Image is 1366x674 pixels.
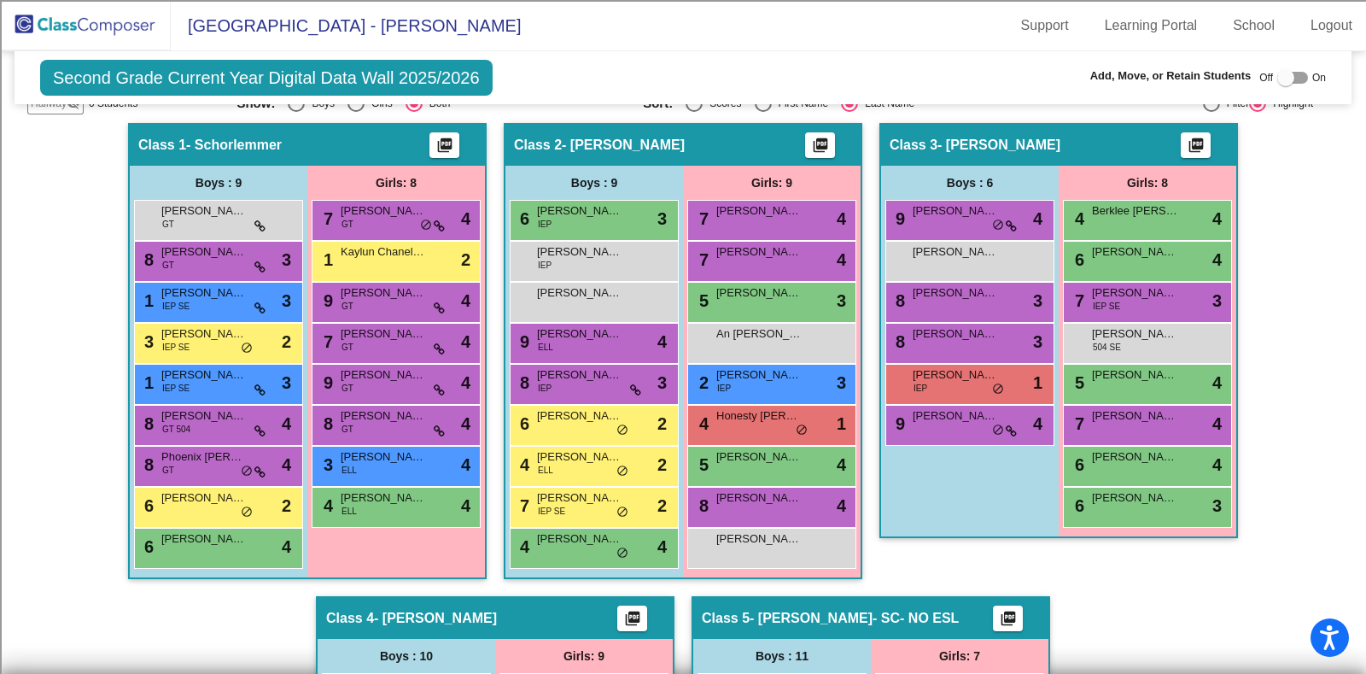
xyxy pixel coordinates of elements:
span: 4 [461,329,470,355]
span: 7 [695,209,709,228]
span: 4 [837,206,846,232]
span: 6 [1071,250,1084,269]
span: 3 [1033,329,1042,355]
span: [PERSON_NAME] [161,489,247,507]
div: Boys : 10 [318,639,495,673]
span: 4 [657,534,667,560]
span: IEP SE [162,300,190,313]
span: 4 [1033,411,1042,437]
span: 3 [837,370,846,396]
span: 4 [837,493,846,519]
span: Class 1 [138,137,186,154]
span: GT [341,341,353,354]
span: 2 [657,411,667,437]
span: [PERSON_NAME] [PERSON_NAME] [716,489,802,507]
span: Phoenix [PERSON_NAME] [161,448,247,466]
button: Print Students Details [993,606,1023,631]
span: 1 [140,291,154,310]
span: GT [341,300,353,313]
span: 3 [1212,288,1222,314]
span: 6 [516,414,529,433]
span: 1 [1033,370,1042,396]
span: ELL [538,341,553,354]
span: 3 [1033,288,1042,314]
div: Visual Art [7,317,1359,332]
span: 2 [657,493,667,519]
div: Girls: 8 [1059,166,1236,200]
span: do_not_disturb_alt [241,506,253,519]
span: [PERSON_NAME] [1092,325,1177,343]
span: [PERSON_NAME] [PERSON_NAME] [341,202,426,220]
div: TODO: put dlg title [7,332,1359,348]
span: 7 [1071,414,1084,433]
span: do_not_disturb_alt [992,219,1004,232]
span: 4 [837,452,846,478]
div: Journal [7,255,1359,271]
span: [PERSON_NAME] [537,530,622,548]
span: [PERSON_NAME] [537,448,622,466]
span: [PERSON_NAME] [913,325,998,343]
span: Class 3 [890,137,937,154]
span: 7 [319,209,333,228]
div: Move to ... [7,442,1359,458]
span: 2 [461,247,470,273]
span: 6 [516,209,529,228]
div: MORE [7,581,1359,596]
span: Off [1259,70,1273,85]
span: 4 [461,288,470,314]
span: do_not_disturb_alt [616,465,628,478]
span: GT [162,218,174,231]
span: 9 [319,373,333,392]
span: 6 [1071,496,1084,515]
span: [PERSON_NAME] [PERSON_NAME] [161,243,247,261]
span: [PERSON_NAME] [716,366,802,384]
div: Girls: 9 [683,166,861,200]
span: do_not_disturb_alt [616,547,628,560]
div: Newspaper [7,286,1359,302]
span: [PERSON_NAME] [1092,489,1177,507]
span: 9 [891,209,905,228]
input: Search sources [7,596,158,614]
span: 2 [695,373,709,392]
span: 8 [891,291,905,310]
div: Sign out [7,117,1359,132]
div: Home [7,458,1359,473]
span: 4 [319,496,333,515]
span: IEP SE [162,382,190,395]
span: 2 [282,329,291,355]
span: do_not_disturb_alt [992,424,1004,437]
span: [PERSON_NAME] [537,489,622,507]
span: 4 [837,247,846,273]
span: Class 5 [702,610,750,627]
span: [PERSON_NAME] [341,448,426,466]
span: 4 [282,411,291,437]
span: - Schorlemmer [186,137,282,154]
div: BOOK [7,535,1359,550]
span: 1 [140,373,154,392]
span: IEP SE [538,505,565,518]
div: Television/Radio [7,302,1359,317]
span: 3 [140,332,154,351]
div: DELETE [7,427,1359,442]
span: [PERSON_NAME] [341,489,426,507]
mat-icon: picture_as_pdf [1186,137,1206,161]
span: GT 504 [162,423,190,436]
span: [PERSON_NAME] [716,243,802,261]
div: CANCEL [7,473,1359,489]
span: 9 [891,414,905,433]
span: 5 [1071,373,1084,392]
span: 7 [319,332,333,351]
span: do_not_disturb_alt [992,383,1004,396]
span: ELL [341,464,357,477]
span: [PERSON_NAME] Page [1092,366,1177,384]
span: [PERSON_NAME] [716,530,802,548]
span: Honesty [PERSON_NAME] [716,407,802,425]
span: [PERSON_NAME] [PERSON_NAME] [537,243,622,261]
div: Print [7,209,1359,225]
div: New source [7,504,1359,519]
span: 4 [695,414,709,433]
span: [PERSON_NAME] [341,284,426,302]
span: [PERSON_NAME] [341,407,426,425]
span: Class 2 [514,137,562,154]
input: Search outlines [7,22,158,40]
